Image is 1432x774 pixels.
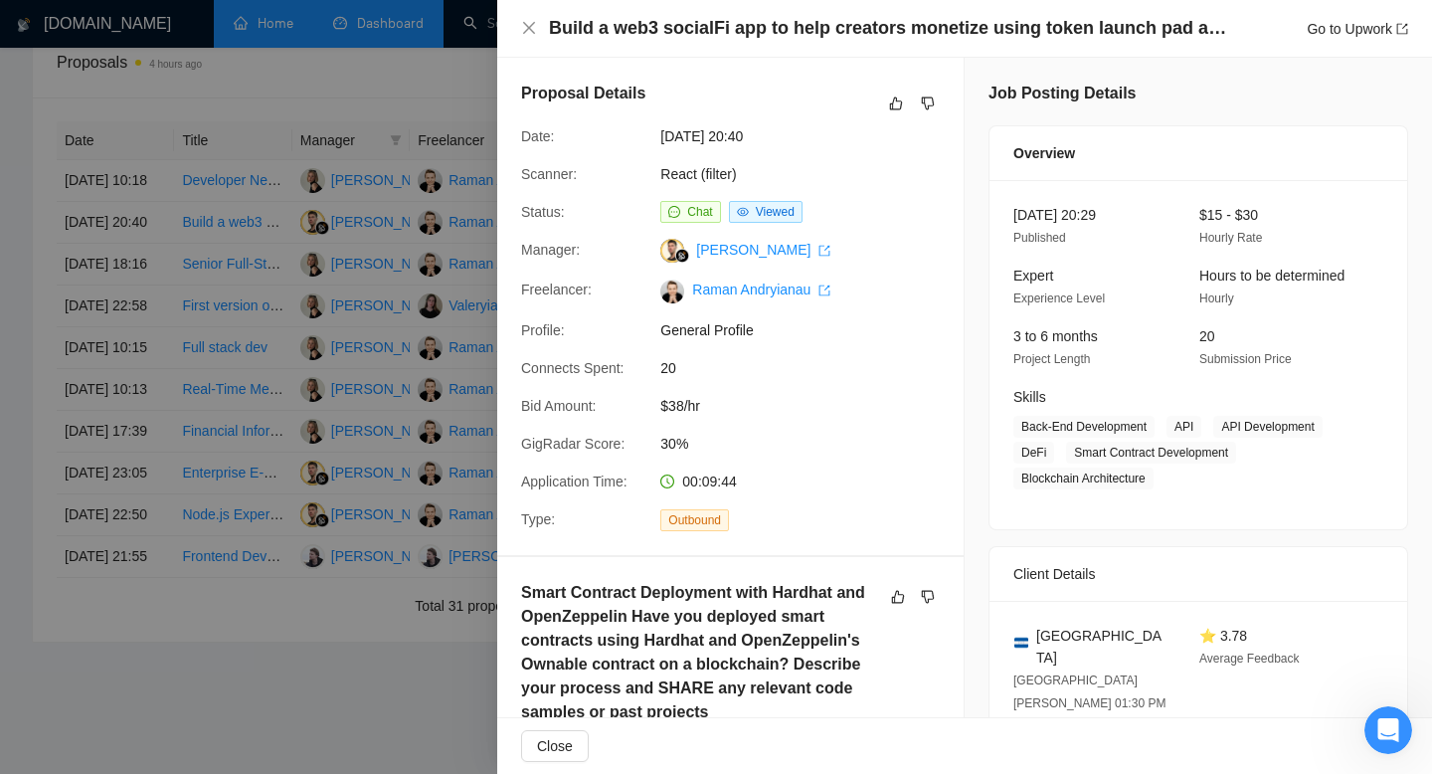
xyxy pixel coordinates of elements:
button: Start recording [126,622,142,638]
span: ⭐ 3.78 [1199,628,1247,644]
span: Freelancer: [521,282,592,297]
span: Submission Price [1199,352,1292,366]
span: Connects Spent: [521,360,625,376]
span: [DATE] 20:40 [660,125,959,147]
span: $38/hr [660,395,959,417]
span: [DATE] 20:29 [1013,207,1096,223]
img: c1z0rS30VbTRWd9Tmq-OxDg3GKXBG_KbON50H-vmqWffPe94BNt70Hwd7u5N_tgkTy [660,280,684,303]
div: С нетерпением ждем вашего фидбека 🙌 [32,472,310,510]
span: 20 [660,357,959,379]
span: export [1396,23,1408,35]
span: like [889,96,903,111]
span: Scanner: [521,166,577,182]
span: DeFi [1013,442,1054,464]
h4: Build a web3 socialFi app to help creators monetize using token launch pad and gated chat [549,16,1235,41]
span: dislike [921,589,935,605]
span: Back-End Development [1013,416,1155,438]
img: gigradar-bm.png [675,249,689,263]
span: Status: [521,204,565,220]
span: 3 to 6 months [1013,328,1098,344]
span: Close [537,735,573,757]
button: dislike [916,92,940,115]
a: React (filter) [660,166,736,182]
button: like [886,585,910,609]
span: 00:09:44 [682,474,737,489]
span: General Profile [660,319,959,341]
span: Published [1013,231,1066,245]
span: Application Time: [521,474,627,489]
span: Hourly [1199,291,1234,305]
span: 20 [1199,328,1215,344]
span: Skills [1013,389,1046,405]
button: Средство выбора эмодзи [31,622,47,638]
span: Smart Contract Development [1066,442,1236,464]
span: Overview [1013,142,1075,164]
span: Project Length [1013,352,1090,366]
span: Outbound [660,509,729,531]
a: [PERSON_NAME] export [696,242,830,258]
div: 📅Запланируйте удобное время здесь: [32,307,310,346]
button: Close [521,20,537,37]
div: 6 февраля [16,413,382,440]
button: Close [521,730,589,762]
button: Добавить вложение [94,622,110,638]
span: GigRadar Score: [521,436,625,452]
div: Oksana говорит… [16,565,382,664]
div: Oksana говорит… [16,440,382,538]
span: clock-circle [660,475,674,488]
div: Добрый вечер 😇С нетерпением ждем вашего фидбека 🙌 [16,565,326,648]
span: Expert [1013,268,1053,284]
span: Hours to be determined [1199,268,1344,284]
h5: Smart Contract Deployment with Hardhat and OpenZeppelin Have you deployed smart contracts using H... [521,581,877,724]
iframe: To enrich screen reader interactions, please activate Accessibility in Grammarly extension settings [1364,706,1412,754]
span: export [818,245,830,257]
div: Client Details [1013,547,1383,601]
span: [GEOGRAPHIC_DATA] [1036,625,1167,669]
div: Забронируйте быстрый звонок с Lead Gen Expert — мы поможем вам определить области для улучшения и... [32,200,310,297]
div: 10 февраля [16,538,382,565]
textarea: Ваше сообщение... [17,580,381,614]
button: Средство выбора GIF-файла [63,622,79,638]
span: eye [737,206,749,218]
button: dislike [916,585,940,609]
span: Date: [521,128,554,144]
button: Отправить сообщение… [341,614,373,646]
span: Chat [687,205,712,219]
span: like [891,589,905,605]
img: Profile image for AI Assistant from GigRadar 📡 [57,23,89,55]
span: Profile: [521,322,565,338]
span: $15 - $30 [1199,207,1258,223]
div: Закрыть [349,20,385,56]
span: message [668,206,680,218]
a: Go to Upworkexport [1307,21,1408,37]
span: Blockchain Architecture [1013,468,1154,489]
div: Добрый вечер 😇С нетерпением ждем вашего фидбека 🙌 [16,440,326,522]
img: 🇭🇳 [1014,636,1028,650]
h5: Job Posting Details [988,82,1136,105]
span: Manager: [521,242,580,258]
span: Viewed [756,205,795,219]
span: API Development [1213,416,1322,438]
button: like [884,92,908,115]
span: 30% [660,433,959,455]
p: Наша команда также может помочь [96,39,305,70]
span: close [521,20,537,36]
div: Добрый вечер 😇 [32,577,310,597]
a: [URL][DOMAIN_NAME] [78,327,233,343]
div: Добрый вечер 😇 [32,452,310,472]
span: export [818,285,830,296]
span: Hourly Rate [1199,231,1262,245]
button: Главная [311,20,349,58]
span: Average Feedback [1199,652,1300,666]
span: Bid Amount: [521,398,597,414]
div: Мы также хотели бы узнать больше о вашем опыте использования GigRadar. Наша команда рассмотрит ва... [32,83,310,200]
a: Raman Andryianau export [692,282,830,297]
h1: AI Assistant from GigRadar 📡 [96,8,309,39]
h5: Proposal Details [521,82,645,105]
span: Type: [521,511,555,527]
span: [GEOGRAPHIC_DATA][PERSON_NAME] 01:30 PM [1013,674,1165,710]
span: dislike [921,96,935,111]
div: С нетерпением ждем разговора с вами! [32,346,310,385]
span: Experience Level [1013,291,1105,305]
span: API [1166,416,1201,438]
